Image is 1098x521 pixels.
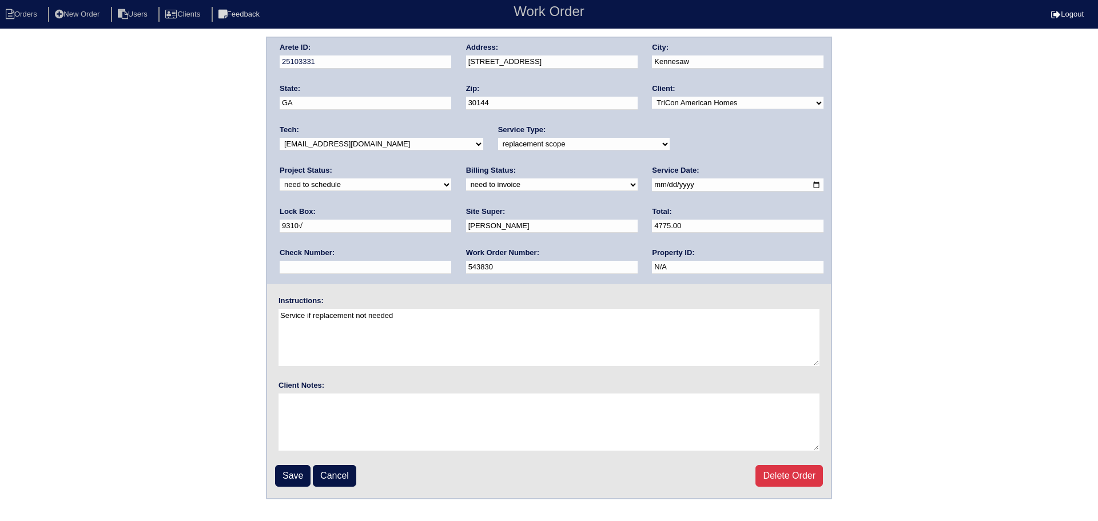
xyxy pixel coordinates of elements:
a: Logout [1051,10,1084,18]
li: Clients [158,7,209,22]
label: Arete ID: [280,42,311,53]
label: Service Type: [498,125,546,135]
label: City: [652,42,669,53]
label: Address: [466,42,498,53]
textarea: Service if replacement not needed [279,309,819,366]
label: Site Super: [466,206,506,217]
a: Clients [158,10,209,18]
label: State: [280,83,300,94]
a: Users [111,10,157,18]
label: Work Order Number: [466,248,539,258]
input: Enter a location [466,55,638,69]
label: Billing Status: [466,165,516,176]
label: Zip: [466,83,480,94]
label: Lock Box: [280,206,316,217]
a: Cancel [313,465,356,487]
label: Instructions: [279,296,324,306]
label: Service Date: [652,165,699,176]
label: Client: [652,83,675,94]
label: Total: [652,206,671,217]
label: Client Notes: [279,380,324,391]
li: Feedback [212,7,269,22]
a: Delete Order [755,465,823,487]
label: Tech: [280,125,299,135]
label: Project Status: [280,165,332,176]
label: Property ID: [652,248,694,258]
a: New Order [48,10,109,18]
input: Save [275,465,311,487]
label: Check Number: [280,248,335,258]
li: Users [111,7,157,22]
li: New Order [48,7,109,22]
